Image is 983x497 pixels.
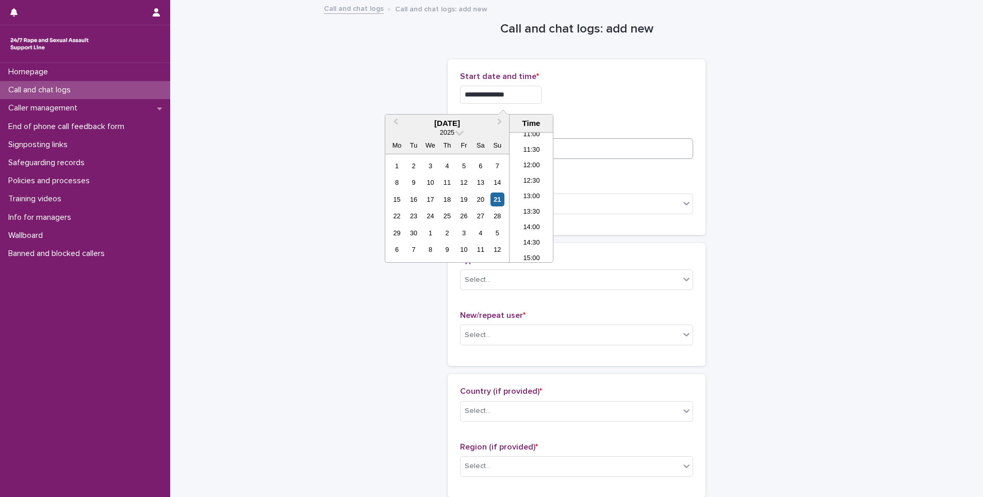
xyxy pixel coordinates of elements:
[457,209,471,223] div: Choose Friday, 26 September 2025
[390,159,404,173] div: Choose Monday, 1 September 2025
[4,67,56,77] p: Homepage
[4,85,79,95] p: Call and chat logs
[490,159,504,173] div: Choose Sunday, 7 September 2025
[457,138,471,152] div: Fr
[406,226,420,240] div: Choose Tuesday, 30 September 2025
[440,159,454,173] div: Choose Thursday, 4 September 2025
[423,138,437,152] div: We
[490,193,504,206] div: Choose Sunday, 21 September 2025
[473,175,487,189] div: Choose Saturday, 13 September 2025
[4,249,113,259] p: Banned and blocked callers
[490,175,504,189] div: Choose Sunday, 14 September 2025
[406,175,420,189] div: Choose Tuesday, 9 September 2025
[510,220,553,236] li: 14:00
[4,140,76,150] p: Signposting links
[473,159,487,173] div: Choose Saturday, 6 September 2025
[423,193,437,206] div: Choose Wednesday, 17 September 2025
[423,226,437,240] div: Choose Wednesday, 1 October 2025
[4,194,70,204] p: Training videos
[510,189,553,205] li: 13:00
[440,193,454,206] div: Choose Thursday, 18 September 2025
[423,243,437,256] div: Choose Wednesday, 8 October 2025
[490,209,504,223] div: Choose Sunday, 28 September 2025
[460,387,542,395] span: Country (if provided)
[4,103,86,113] p: Caller management
[465,275,490,285] div: Select...
[385,119,509,128] div: [DATE]
[490,226,504,240] div: Choose Sunday, 5 October 2025
[512,119,550,128] div: Time
[395,3,487,14] p: Call and chat logs: add new
[465,330,490,341] div: Select...
[423,209,437,223] div: Choose Wednesday, 24 September 2025
[4,158,93,168] p: Safeguarding records
[465,406,490,416] div: Select...
[457,243,471,256] div: Choose Friday, 10 October 2025
[510,236,553,251] li: 14:30
[473,243,487,256] div: Choose Saturday, 11 October 2025
[490,243,504,256] div: Choose Sunday, 12 October 2025
[460,443,538,451] span: Region (if provided)
[406,159,420,173] div: Choose Tuesday, 2 September 2025
[510,127,553,143] li: 11:00
[493,116,509,132] button: Next Month
[457,175,471,189] div: Choose Friday, 12 September 2025
[440,129,454,136] span: 2025
[448,22,706,37] h1: Call and chat logs: add new
[510,158,553,174] li: 12:00
[457,193,471,206] div: Choose Friday, 19 September 2025
[440,138,454,152] div: Th
[465,461,490,472] div: Select...
[390,226,404,240] div: Choose Monday, 29 September 2025
[423,175,437,189] div: Choose Wednesday, 10 September 2025
[406,138,420,152] div: Tu
[473,209,487,223] div: Choose Saturday, 27 September 2025
[457,226,471,240] div: Choose Friday, 3 October 2025
[390,193,404,206] div: Choose Monday, 15 September 2025
[473,138,487,152] div: Sa
[388,157,505,258] div: month 2025-09
[460,72,539,81] span: Start date and time
[4,231,51,241] p: Wallboard
[473,193,487,206] div: Choose Saturday, 20 September 2025
[386,116,403,132] button: Previous Month
[440,226,454,240] div: Choose Thursday, 2 October 2025
[8,34,91,54] img: rhQMoQhaT3yELyF149Cw
[440,243,454,256] div: Choose Thursday, 9 October 2025
[406,193,420,206] div: Choose Tuesday, 16 September 2025
[460,311,526,319] span: New/repeat user
[4,176,98,186] p: Policies and processes
[406,243,420,256] div: Choose Tuesday, 7 October 2025
[440,209,454,223] div: Choose Thursday, 25 September 2025
[510,205,553,220] li: 13:30
[490,138,504,152] div: Su
[4,122,133,132] p: End of phone call feedback form
[457,159,471,173] div: Choose Friday, 5 September 2025
[510,174,553,189] li: 12:30
[406,209,420,223] div: Choose Tuesday, 23 September 2025
[423,159,437,173] div: Choose Wednesday, 3 September 2025
[390,209,404,223] div: Choose Monday, 22 September 2025
[473,226,487,240] div: Choose Saturday, 4 October 2025
[390,138,404,152] div: Mo
[4,213,79,222] p: Info for managers
[390,243,404,256] div: Choose Monday, 6 October 2025
[324,2,384,14] a: Call and chat logs
[390,175,404,189] div: Choose Monday, 8 September 2025
[510,143,553,158] li: 11:30
[510,251,553,267] li: 15:00
[440,175,454,189] div: Choose Thursday, 11 September 2025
